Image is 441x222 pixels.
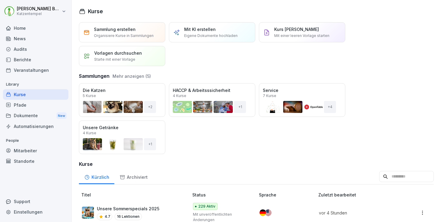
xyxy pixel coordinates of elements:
[17,6,61,11] p: [PERSON_NAME] Benedix
[82,207,94,219] img: tq9m61t15lf2zt9mx622xkq2.png
[3,136,68,145] p: People
[105,214,110,219] p: 4.7
[198,204,215,209] p: 229 Aktiv
[263,94,276,98] p: 7 Kurse
[3,121,68,132] a: Automatisierungen
[259,83,345,117] a: Service7 Kurse+4
[3,110,68,121] div: Dokumente
[234,101,246,113] div: + 1
[274,26,319,32] p: Kurs [PERSON_NAME]
[192,192,257,198] p: Status
[173,94,186,98] p: 4 Kurse
[88,7,103,15] h1: Kurse
[3,23,68,33] a: Home
[79,83,165,117] a: Die Katzen5 Kurse+2
[263,87,341,93] p: Service
[83,124,161,131] p: Unsere Getränke
[3,89,68,100] a: Kurse
[83,131,96,135] p: 4 Kurse
[3,65,68,75] a: Veranstaltungen
[184,26,216,32] p: Mit KI erstellen
[79,72,109,80] h3: Sammlungen
[3,100,68,110] a: Pfade
[97,205,159,212] p: Unsere Sommerspecials 2025
[83,87,161,93] p: Die Katzen
[94,50,142,56] p: Vorlagen durchsuchen
[324,101,336,113] div: + 4
[144,101,156,113] div: + 2
[3,54,68,65] a: Berichte
[115,213,142,220] p: 16 Lektionen
[112,73,151,79] button: Mehr anzeigen (5)
[184,33,238,38] p: Eigene Dokumente hochladen
[3,110,68,121] a: DokumenteNew
[3,145,68,156] a: Mitarbeiter
[274,33,329,38] p: Mit einer leeren Vorlage starten
[83,94,96,98] p: 5 Kurse
[3,44,68,54] a: Audits
[94,57,135,62] p: Starte mit einer Vorlage
[318,192,404,198] p: Zuletzt bearbeitet
[79,169,114,184] a: Kürzlich
[169,83,255,117] a: HACCP & Arbeitsssicherheit4 Kurse+1
[94,33,154,38] p: Organisiere Kurse in Sammlungen
[56,112,67,119] div: New
[3,156,68,166] a: Standorte
[17,12,61,16] p: Katzentempel
[3,196,68,207] div: Support
[114,169,153,184] a: Archiviert
[3,33,68,44] a: News
[3,207,68,217] a: Einstellungen
[3,80,68,89] p: Library
[319,210,397,216] p: vor 4 Stunden
[94,26,136,32] p: Sammlung erstellen
[79,160,434,168] h3: Kurse
[79,120,165,154] a: Unsere Getränke4 Kurse+1
[81,192,190,198] p: Titel
[259,209,266,216] img: de.svg
[173,87,251,93] p: HACCP & Arbeitsssicherheit
[144,138,156,150] div: + 1
[259,192,316,198] p: Sprache
[265,209,271,216] img: us.svg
